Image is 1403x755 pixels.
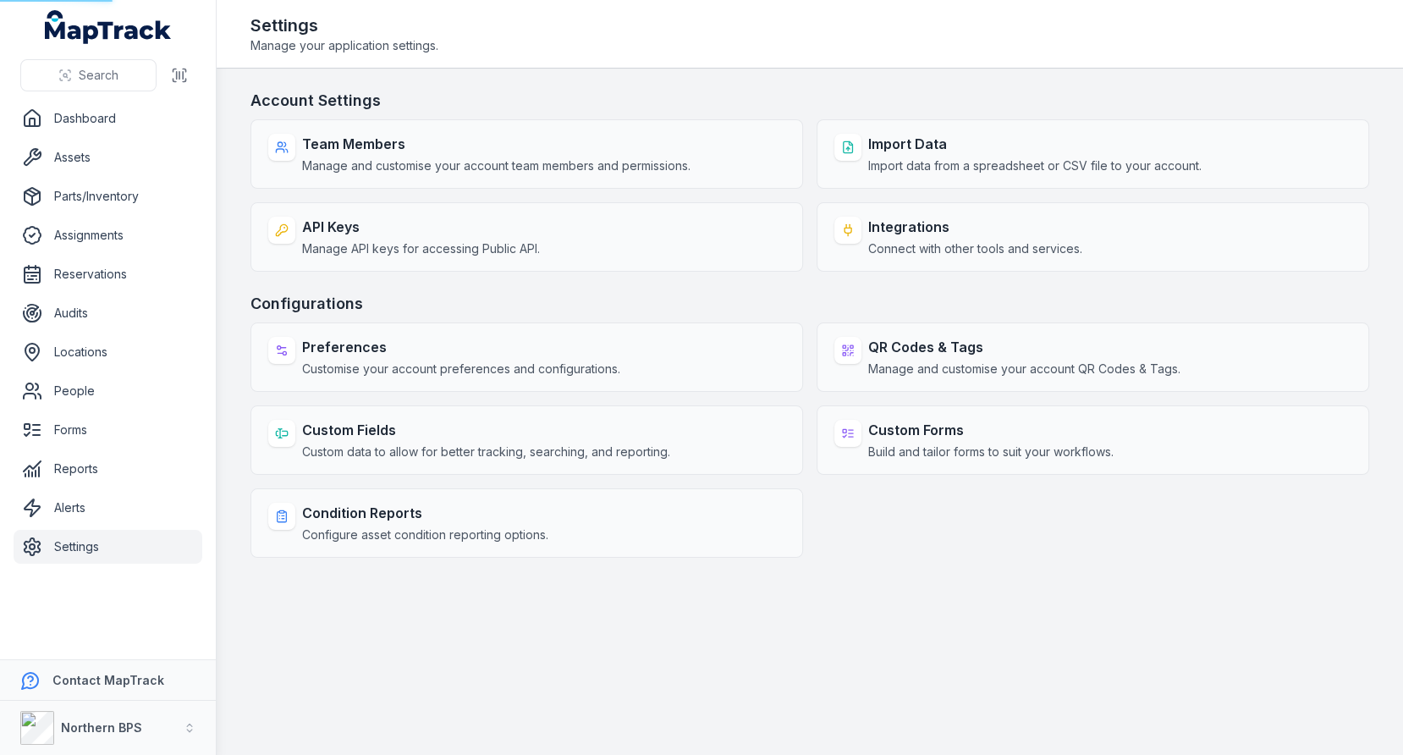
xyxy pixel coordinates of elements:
button: Search [20,59,157,91]
a: Assignments [14,218,202,252]
span: Search [79,67,118,84]
span: Manage API keys for accessing Public API. [302,240,540,257]
strong: Custom Fields [302,420,670,440]
strong: API Keys [302,217,540,237]
span: Manage and customise your account QR Codes & Tags. [868,361,1180,377]
a: Locations [14,335,202,369]
a: Reservations [14,257,202,291]
span: Custom data to allow for better tracking, searching, and reporting. [302,444,670,460]
a: PreferencesCustomise your account preferences and configurations. [250,322,803,392]
a: Audits [14,296,202,330]
a: Team MembersManage and customise your account team members and permissions. [250,119,803,189]
span: Import data from a spreadsheet or CSV file to your account. [868,157,1202,174]
strong: Custom Forms [868,420,1114,440]
a: Import DataImport data from a spreadsheet or CSV file to your account. [817,119,1369,189]
a: Custom FormsBuild and tailor forms to suit your workflows. [817,405,1369,475]
a: Settings [14,530,202,564]
a: People [14,374,202,408]
span: Build and tailor forms to suit your workflows. [868,444,1114,460]
h3: Account Settings [250,89,1369,113]
span: Configure asset condition reporting options. [302,526,548,543]
a: Parts/Inventory [14,179,202,213]
strong: Condition Reports [302,503,548,523]
a: Condition ReportsConfigure asset condition reporting options. [250,488,803,558]
span: Manage your application settings. [250,37,438,54]
a: Dashboard [14,102,202,135]
strong: Preferences [302,337,620,357]
strong: Contact MapTrack [52,673,164,687]
a: Assets [14,141,202,174]
a: Alerts [14,491,202,525]
strong: Integrations [868,217,1082,237]
strong: QR Codes & Tags [868,337,1180,357]
span: Customise your account preferences and configurations. [302,361,620,377]
span: Connect with other tools and services. [868,240,1082,257]
a: Custom FieldsCustom data to allow for better tracking, searching, and reporting. [250,405,803,475]
strong: Team Members [302,134,690,154]
strong: Import Data [868,134,1202,154]
a: QR Codes & TagsManage and customise your account QR Codes & Tags. [817,322,1369,392]
span: Manage and customise your account team members and permissions. [302,157,690,174]
a: Forms [14,413,202,447]
a: Reports [14,452,202,486]
a: API KeysManage API keys for accessing Public API. [250,202,803,272]
a: MapTrack [45,10,172,44]
h2: Settings [250,14,438,37]
h3: Configurations [250,292,1369,316]
a: IntegrationsConnect with other tools and services. [817,202,1369,272]
strong: Northern BPS [61,720,142,735]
